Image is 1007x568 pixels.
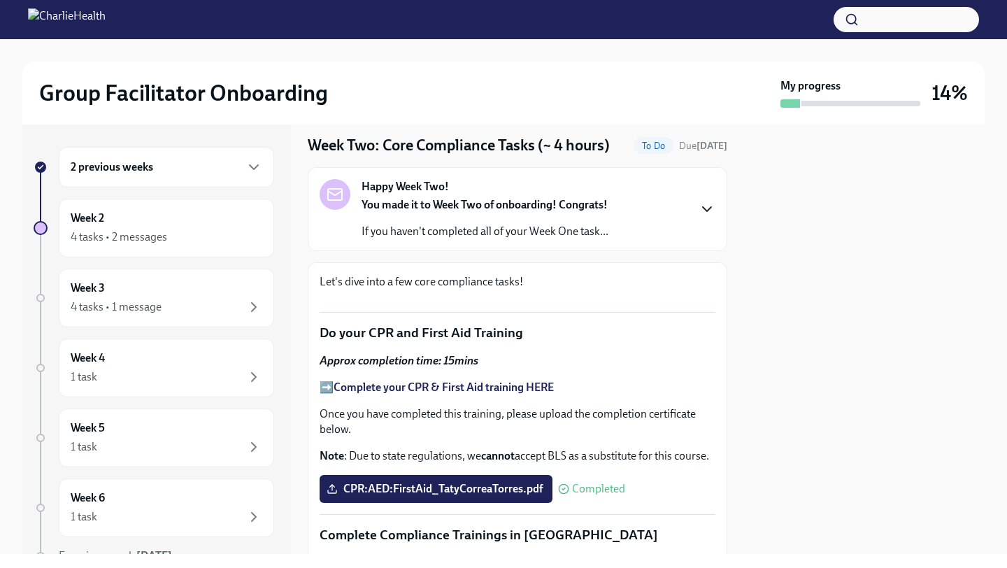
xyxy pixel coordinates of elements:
p: Do your CPR and First Aid Training [320,324,715,342]
div: 1 task [71,369,97,385]
span: CPR:AED:FirstAid_TatyCorreaTorres.pdf [329,482,543,496]
h2: Group Facilitator Onboarding [39,79,328,107]
p: ➡️ [320,380,715,395]
h4: Week Two: Core Compliance Tasks (~ 4 hours) [308,135,610,156]
p: Complete Compliance Trainings in [GEOGRAPHIC_DATA] [320,526,715,544]
h6: Week 6 [71,490,105,506]
strong: [DATE] [136,549,172,562]
p: If you haven't completed all of your Week One task... [362,224,608,239]
div: 1 task [71,509,97,525]
span: September 29th, 2025 10:00 [679,139,727,152]
p: : Due to state regulations, we accept BLS as a substitute for this course. [320,448,715,464]
div: 4 tasks • 2 messages [71,229,167,245]
strong: Happy Week Two! [362,179,449,194]
p: Let's dive into a few core compliance tasks! [320,274,715,290]
h6: Week 2 [71,211,104,226]
div: 2 previous weeks [59,147,274,187]
div: 1 task [71,439,97,455]
h3: 14% [931,80,968,106]
strong: Note [320,449,344,462]
div: 4 tasks • 1 message [71,299,162,315]
h6: 2 previous weeks [71,159,153,175]
strong: You made it to Week Two of onboarding! Congrats! [362,198,608,211]
strong: [DATE] [697,140,727,152]
a: Week 24 tasks • 2 messages [34,199,274,257]
a: Week 41 task [34,339,274,397]
a: Week 51 task [34,409,274,467]
a: Week 61 task [34,478,274,537]
img: CharlieHealth [28,8,106,31]
strong: My progress [780,78,841,94]
span: Due [679,140,727,152]
span: To Do [634,141,673,151]
span: Completed [572,483,625,495]
label: CPR:AED:FirstAid_TatyCorreaTorres.pdf [320,475,552,503]
a: Week 34 tasks • 1 message [34,269,274,327]
h6: Week 3 [71,281,105,296]
span: Experience ends [59,549,172,562]
h6: Week 5 [71,420,105,436]
h6: Week 4 [71,350,105,366]
strong: Approx completion time: 15mins [320,354,478,367]
strong: cannot [481,449,515,462]
p: Once you have completed this training, please upload the completion certificate below. [320,406,715,437]
a: Complete your CPR & First Aid training HERE [334,381,554,394]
